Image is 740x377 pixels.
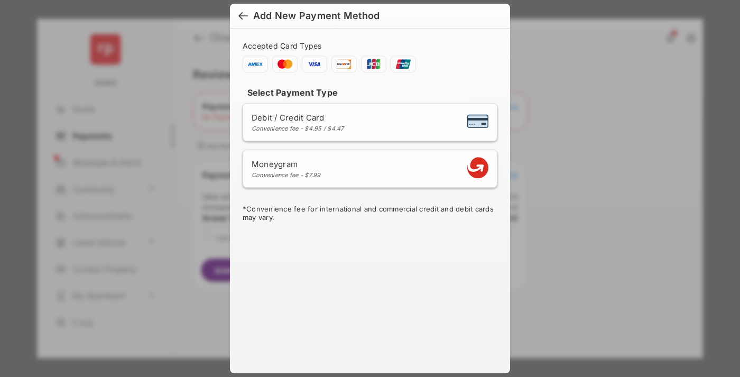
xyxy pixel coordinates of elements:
span: Accepted Card Types [243,41,326,50]
div: Convenience fee - $4.95 / $4.47 [252,125,344,132]
div: Add New Payment Method [253,10,380,22]
span: Debit / Credit Card [252,113,344,123]
div: * Convenience fee for international and commercial credit and debit cards may vary. [243,205,497,224]
div: Convenience fee - $7.99 [252,171,321,179]
h4: Select Payment Type [243,87,497,98]
span: Moneygram [252,159,321,169]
